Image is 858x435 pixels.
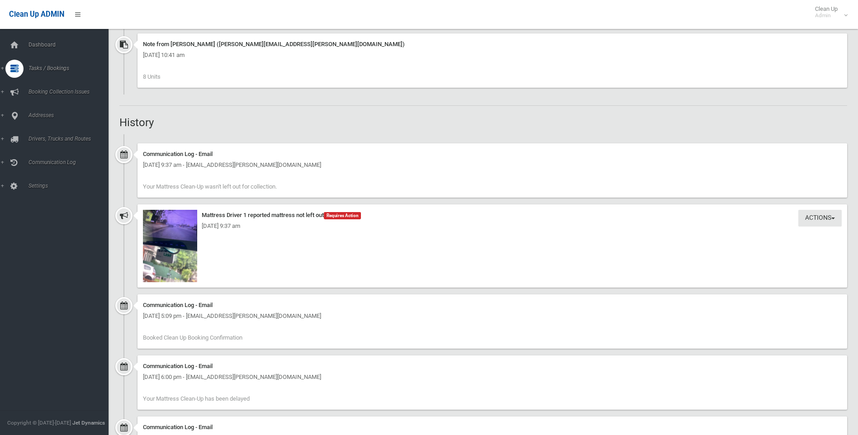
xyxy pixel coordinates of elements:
div: [DATE] 9:37 am [143,221,842,232]
div: Communication Log - Email [143,422,842,433]
small: Admin [815,12,838,19]
span: Communication Log [26,159,115,165]
span: Addresses [26,112,115,118]
span: Your Mattress Clean-Up has been delayed [143,395,250,402]
div: [DATE] 6:00 pm - [EMAIL_ADDRESS][PERSON_NAME][DOMAIN_NAME] [143,372,842,383]
span: Clean Up [811,5,847,19]
strong: Jet Dynamics [72,420,105,426]
span: Tasks / Bookings [26,65,115,71]
span: Requires Action [324,212,361,219]
div: Communication Log - Email [143,300,842,311]
img: image.jpg [143,210,197,282]
span: Booking Collection Issues [26,89,115,95]
div: Communication Log - Email [143,361,842,372]
span: Dashboard [26,42,115,48]
div: Mattress Driver 1 reported mattress not left out [143,210,842,221]
div: Note from [PERSON_NAME] ([PERSON_NAME][EMAIL_ADDRESS][PERSON_NAME][DOMAIN_NAME]) [143,39,842,50]
span: Drivers, Trucks and Routes [26,136,115,142]
div: Communication Log - Email [143,149,842,160]
h2: History [119,117,847,128]
div: [DATE] 5:09 pm - [EMAIL_ADDRESS][PERSON_NAME][DOMAIN_NAME] [143,311,842,322]
div: [DATE] 10:41 am [143,50,842,61]
button: Actions [798,210,842,227]
div: [DATE] 9:37 am - [EMAIL_ADDRESS][PERSON_NAME][DOMAIN_NAME] [143,160,842,170]
span: Booked Clean Up Booking Confirmation [143,334,242,341]
span: Clean Up ADMIN [9,10,64,19]
span: Settings [26,183,115,189]
span: Copyright © [DATE]-[DATE] [7,420,71,426]
span: Your Mattress Clean-Up wasn't left out for collection. [143,183,277,190]
span: 8 Units [143,73,161,80]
